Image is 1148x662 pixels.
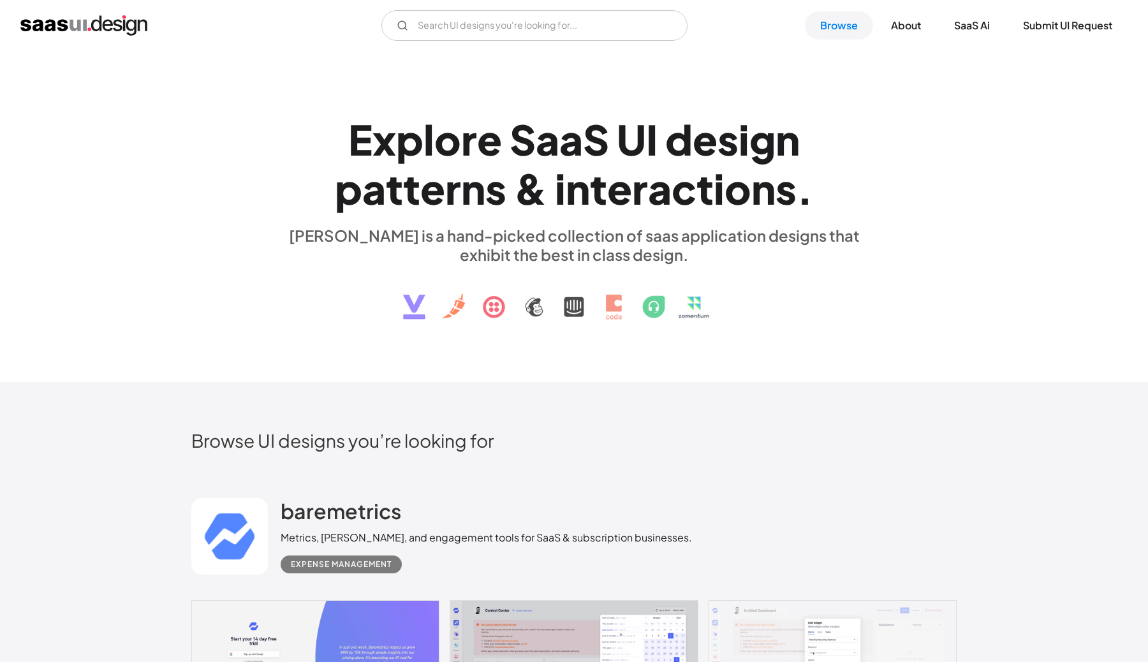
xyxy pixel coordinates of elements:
[281,498,401,524] h2: baremetrics
[749,115,776,164] div: g
[1008,11,1128,40] a: Submit UI Request
[566,164,590,213] div: n
[583,115,609,164] div: S
[876,11,936,40] a: About
[335,164,362,213] div: p
[445,164,461,213] div: r
[281,226,867,264] div: [PERSON_NAME] is a hand-picked collection of saas application designs that exhibit the best in cl...
[776,115,800,164] div: n
[461,164,485,213] div: n
[607,164,632,213] div: e
[646,115,658,164] div: I
[381,264,767,330] img: text, icon, saas logo
[590,164,607,213] div: t
[672,164,696,213] div: c
[191,429,957,452] h2: Browse UI designs you’re looking for
[281,530,692,545] div: Metrics, [PERSON_NAME], and engagement tools for SaaS & subscription businesses.
[776,164,797,213] div: s
[648,164,672,213] div: a
[423,115,434,164] div: l
[372,115,396,164] div: x
[559,115,583,164] div: a
[348,115,372,164] div: E
[696,164,714,213] div: t
[751,164,776,213] div: n
[617,115,646,164] div: U
[485,164,506,213] div: s
[291,557,392,572] div: Expense Management
[555,164,566,213] div: i
[536,115,559,164] div: a
[725,164,751,213] div: o
[632,164,648,213] div: r
[434,115,461,164] div: o
[514,164,547,213] div: &
[20,15,147,36] a: home
[665,115,693,164] div: d
[714,164,725,213] div: i
[420,164,445,213] div: e
[396,115,423,164] div: p
[381,10,688,41] input: Search UI designs you're looking for...
[717,115,739,164] div: s
[386,164,403,213] div: t
[797,164,813,213] div: .
[281,498,401,530] a: baremetrics
[739,115,749,164] div: i
[381,10,688,41] form: Email Form
[477,115,502,164] div: e
[693,115,717,164] div: e
[281,115,867,213] h1: Explore SaaS UI design patterns & interactions.
[510,115,536,164] div: S
[805,11,873,40] a: Browse
[461,115,477,164] div: r
[939,11,1005,40] a: SaaS Ai
[403,164,420,213] div: t
[362,164,386,213] div: a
